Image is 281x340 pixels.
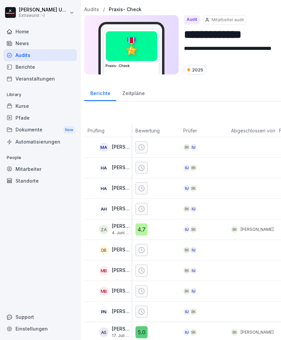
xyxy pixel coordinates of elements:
div: IU [190,288,197,295]
p: Bewertung [135,127,177,134]
a: Home [3,26,77,37]
p: Library [3,89,77,100]
div: BK [183,288,190,295]
p: / [103,7,105,12]
p: Prüfling [88,127,128,134]
div: IU [183,308,190,315]
div: HA [99,163,108,173]
a: Kurse [3,100,77,112]
div: BK [190,308,197,315]
div: BK [183,206,190,212]
div: New [63,126,75,134]
p: People [3,152,77,163]
p: 17. Juli 2025 [112,333,130,338]
a: News [3,37,77,49]
div: Support [3,311,77,323]
div: IU [183,226,190,233]
th: Prüfer [180,124,228,137]
p: [PERSON_NAME] [241,226,274,233]
p: [PERSON_NAME] [112,165,130,171]
div: IU [190,144,197,151]
p: [PERSON_NAME] [112,326,130,332]
div: Dokumente [3,124,77,136]
div: HA [99,184,108,193]
div: BK [190,185,197,192]
a: Veranstaltungen [3,73,77,85]
div: BK [190,164,197,171]
div: BK [231,226,238,233]
div: BK [183,267,190,274]
a: Automatisierungen [3,136,77,148]
div: IU [190,267,197,274]
div: 4.7 [135,223,148,236]
a: DokumenteNew [3,124,77,136]
p: [PERSON_NAME] Usik [19,7,68,13]
div: IU [190,247,197,253]
p: [PERSON_NAME] [112,144,130,150]
div: IU [183,329,190,336]
div: DB [99,245,108,255]
a: Praxis- Check [109,7,142,12]
p: Mitarbeiter audit [212,17,244,23]
p: [PERSON_NAME] [112,247,130,253]
p: [PERSON_NAME] [112,206,130,212]
div: IU [190,206,197,212]
div: BK [183,144,190,151]
a: Pfade [3,112,77,124]
div: ZA [99,225,108,234]
div: Audit [184,15,200,25]
div: MB [99,266,108,275]
h3: Praxis- Check [105,63,157,68]
a: Standorte [3,175,77,187]
p: Abgeschlossen von [231,127,272,134]
p: [PERSON_NAME] [112,268,130,273]
p: [PERSON_NAME] [112,185,130,191]
a: Einstellungen [3,323,77,335]
a: Audits [3,49,77,61]
a: Berichte [84,84,116,101]
div: BK [190,226,197,233]
div: MA [99,143,108,152]
div: MB [99,286,108,296]
a: Zeitpläne [116,84,151,101]
div: IU [183,185,190,192]
div: AS [99,328,108,337]
div: 🎖️ [106,31,157,61]
p: [PERSON_NAME] [112,309,130,314]
p: [PERSON_NAME] [241,329,274,335]
div: BK [231,329,238,336]
div: AH [99,204,108,214]
div: 2025 [184,65,207,74]
a: Audits [84,7,99,12]
a: Mitarbeiter [3,163,77,175]
p: [PERSON_NAME] [112,288,130,294]
p: Extrawurst :-) [19,13,68,18]
p: [PERSON_NAME] [112,223,130,229]
p: 4. Juni 2025 [112,230,130,235]
div: IU [183,164,190,171]
div: BK [183,247,190,253]
a: Berichte [3,61,77,73]
div: BK [190,329,197,336]
div: 5.0 [135,326,148,338]
div: PN [99,307,108,316]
